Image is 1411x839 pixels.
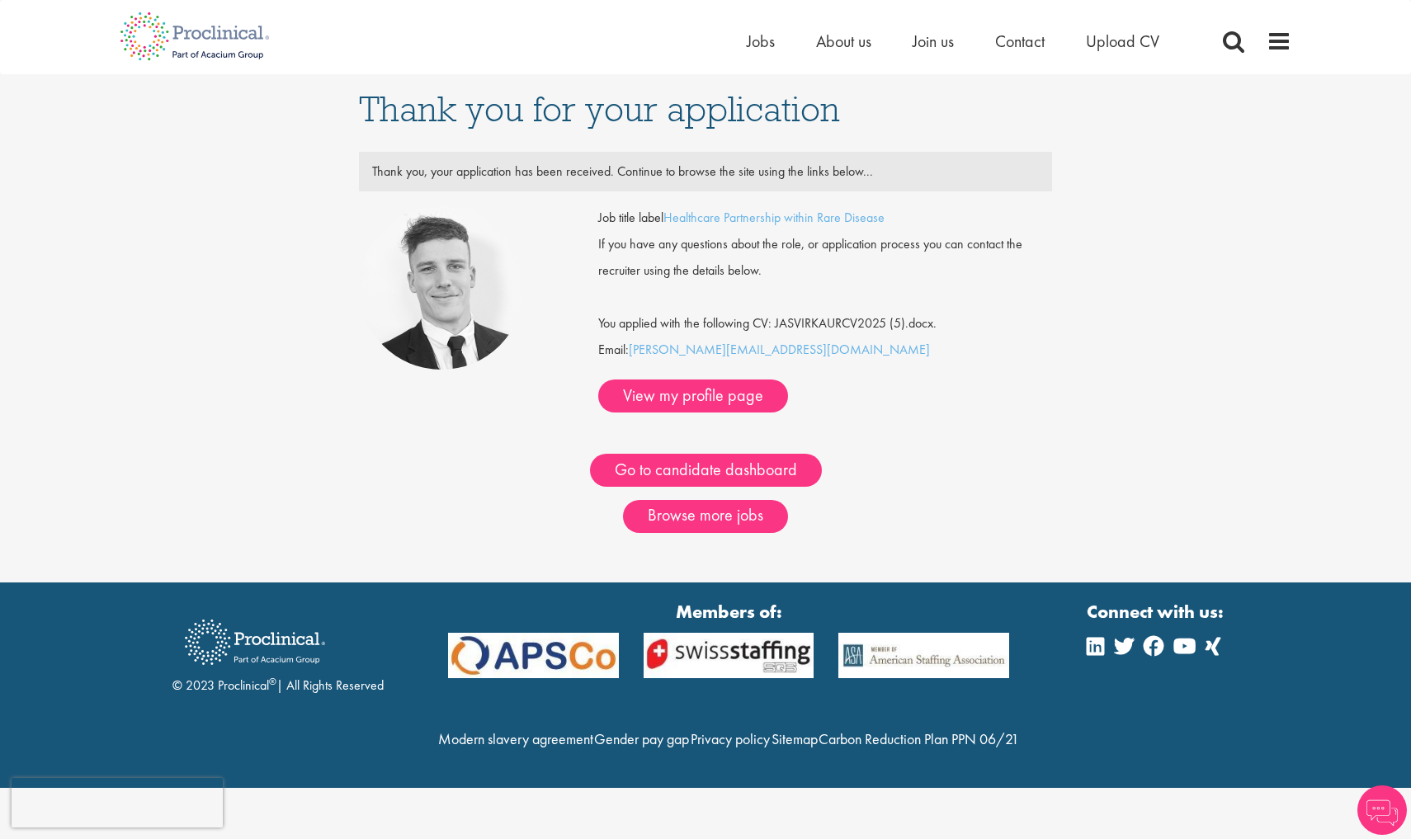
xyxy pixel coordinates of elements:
[663,209,885,226] a: Healthcare Partnership within Rare Disease
[819,729,1019,748] a: Carbon Reduction Plan PPN 06/21
[995,31,1045,52] a: Contact
[172,608,337,676] img: Proclinical Recruitment
[172,607,384,695] div: © 2023 Proclinical | All Rights Reserved
[1357,785,1407,835] img: Chatbot
[826,633,1022,678] img: APSCo
[359,87,840,131] span: Thank you for your application
[747,31,775,52] a: Jobs
[586,284,1064,337] div: You applied with the following CV: JASVIRKAURCV2025 (5).docx.
[598,205,1052,412] div: Email:
[816,31,871,52] a: About us
[12,778,223,827] iframe: reCAPTCHA
[360,158,1051,185] div: Thank you, your application has been received. Continue to browse the site using the links below...
[448,599,1009,625] strong: Members of:
[1087,599,1227,625] strong: Connect with us:
[629,341,930,358] a: [PERSON_NAME][EMAIL_ADDRESS][DOMAIN_NAME]
[586,231,1064,284] div: If you have any questions about the role, or application process you can contact the recruiter us...
[438,729,593,748] a: Modern slavery agreement
[691,729,770,748] a: Privacy policy
[594,729,689,748] a: Gender pay gap
[772,729,818,748] a: Sitemap
[586,205,1064,231] div: Job title label
[269,675,276,688] sup: ®
[598,379,788,412] a: View my profile page
[359,205,524,370] img: Nicolas Daniel
[1086,31,1159,52] a: Upload CV
[623,500,788,533] a: Browse more jobs
[590,454,822,487] a: Go to candidate dashboard
[913,31,954,52] a: Join us
[631,633,827,678] img: APSCo
[436,633,631,678] img: APSCo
